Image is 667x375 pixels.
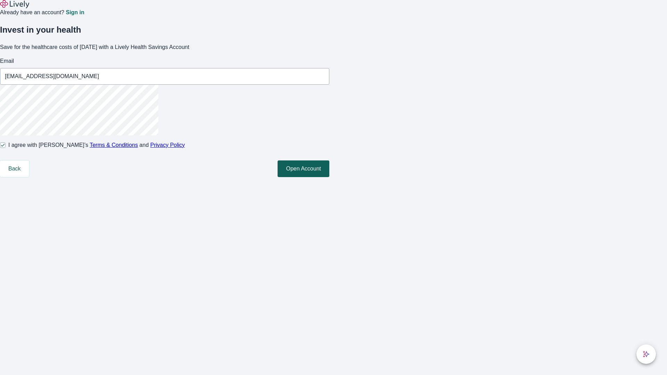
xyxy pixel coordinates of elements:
button: Open Account [278,160,329,177]
span: I agree with [PERSON_NAME]’s and [8,141,185,149]
a: Terms & Conditions [90,142,138,148]
button: chat [636,344,656,364]
a: Sign in [66,10,84,15]
svg: Lively AI Assistant [643,351,650,358]
a: Privacy Policy [150,142,185,148]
